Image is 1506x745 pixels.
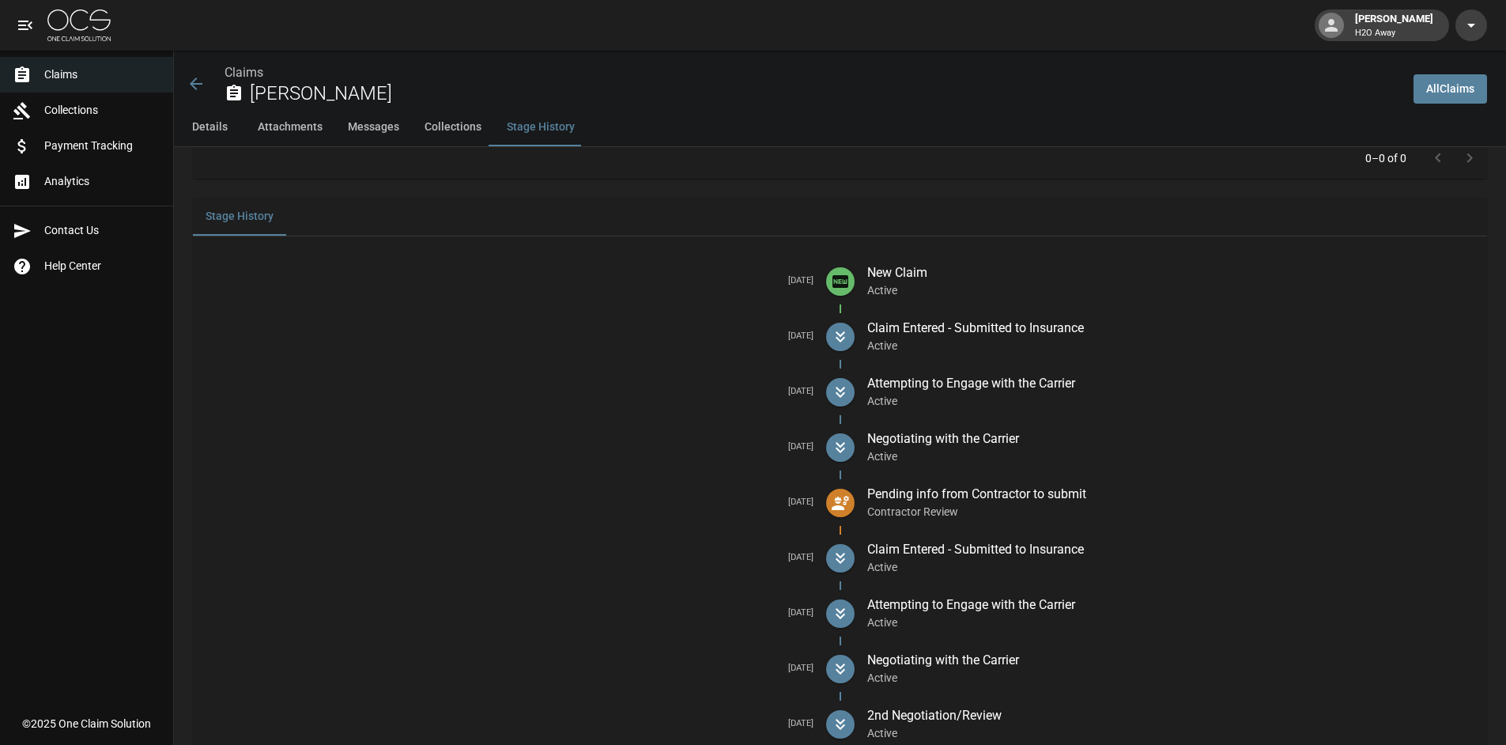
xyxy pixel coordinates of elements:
[206,718,813,730] h5: [DATE]
[867,651,1475,670] p: Negotiating with the Carrier
[44,102,160,119] span: Collections
[206,663,813,675] h5: [DATE]
[867,725,1475,741] p: Active
[867,319,1475,338] p: Claim Entered - Submitted to Insurance
[193,198,1487,236] div: related-list tabs
[193,198,286,236] button: Stage History
[22,716,151,732] div: © 2025 One Claim Solution
[206,275,813,287] h5: [DATE]
[1414,74,1487,104] a: AllClaims
[174,108,1506,146] div: anchor tabs
[867,448,1475,464] p: Active
[867,282,1475,298] p: Active
[174,108,245,146] button: Details
[1349,11,1440,40] div: [PERSON_NAME]
[867,559,1475,575] p: Active
[412,108,494,146] button: Collections
[867,393,1475,409] p: Active
[867,263,1475,282] p: New Claim
[1365,150,1406,166] p: 0–0 of 0
[206,441,813,453] h5: [DATE]
[206,607,813,619] h5: [DATE]
[206,386,813,398] h5: [DATE]
[206,552,813,564] h5: [DATE]
[44,258,160,274] span: Help Center
[867,485,1475,504] p: Pending info from Contractor to submit
[335,108,412,146] button: Messages
[867,596,1475,615] p: Attempting to Engage with the Carrier
[225,63,1401,82] nav: breadcrumb
[47,9,111,41] img: ocs-logo-white-transparent.png
[206,331,813,342] h5: [DATE]
[1355,27,1433,40] p: H2O Away
[206,497,813,509] h5: [DATE]
[867,615,1475,630] p: Active
[494,108,587,146] button: Stage History
[867,670,1475,686] p: Active
[867,374,1475,393] p: Attempting to Engage with the Carrier
[225,65,263,80] a: Claims
[44,66,160,83] span: Claims
[44,173,160,190] span: Analytics
[9,9,41,41] button: open drawer
[867,338,1475,354] p: Active
[867,429,1475,448] p: Negotiating with the Carrier
[250,82,1401,105] h2: [PERSON_NAME]
[867,540,1475,559] p: Claim Entered - Submitted to Insurance
[245,108,335,146] button: Attachments
[44,222,160,239] span: Contact Us
[867,706,1475,725] p: 2nd Negotiation/Review
[867,504,1475,520] p: Contractor Review
[44,138,160,154] span: Payment Tracking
